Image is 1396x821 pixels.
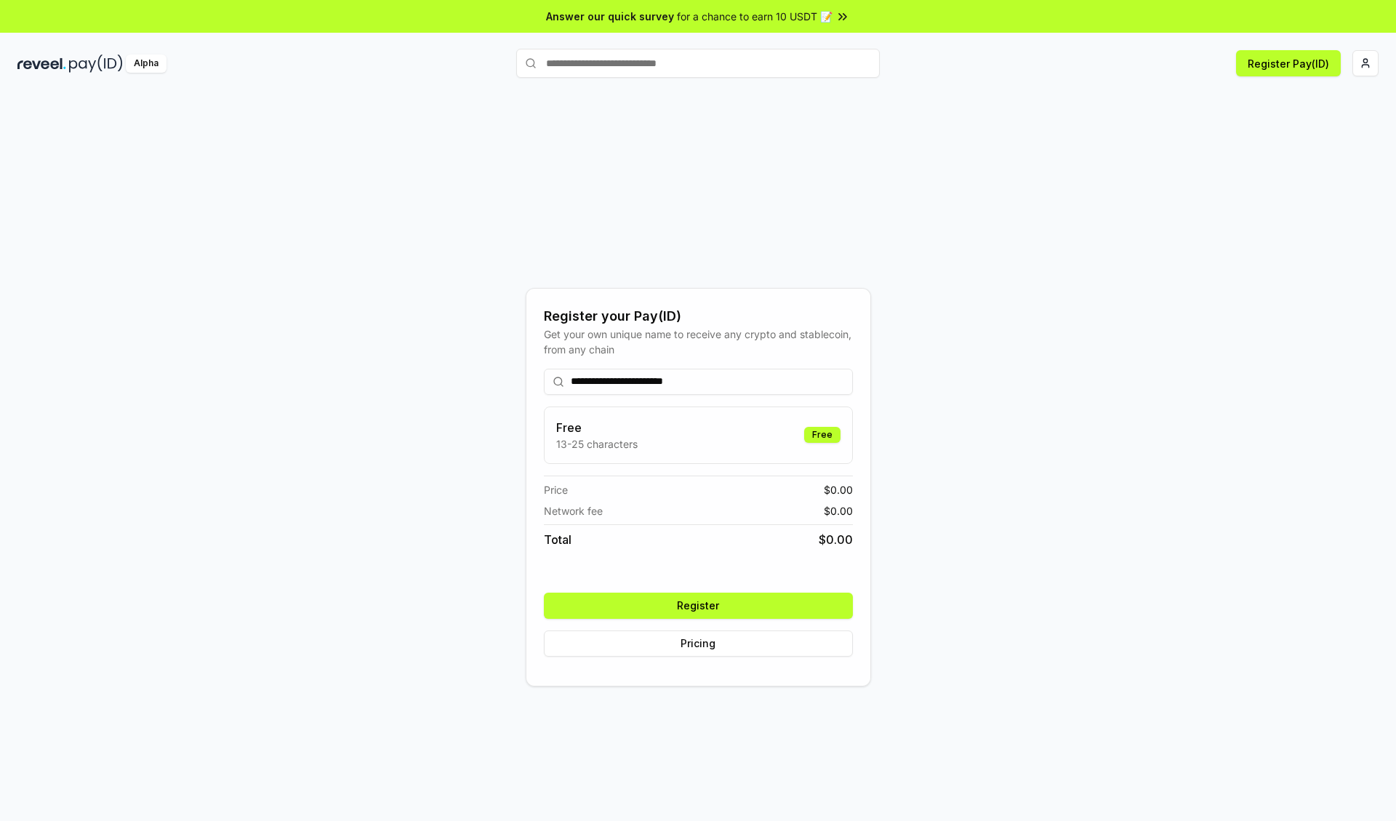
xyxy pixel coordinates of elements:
[556,419,638,436] h3: Free
[556,436,638,452] p: 13-25 characters
[824,482,853,497] span: $ 0.00
[544,327,853,357] div: Get your own unique name to receive any crypto and stablecoin, from any chain
[544,306,853,327] div: Register your Pay(ID)
[824,503,853,518] span: $ 0.00
[544,503,603,518] span: Network fee
[544,630,853,657] button: Pricing
[546,9,674,24] span: Answer our quick survey
[677,9,833,24] span: for a chance to earn 10 USDT 📝
[17,55,66,73] img: reveel_dark
[1236,50,1341,76] button: Register Pay(ID)
[544,531,571,548] span: Total
[544,593,853,619] button: Register
[804,427,841,443] div: Free
[126,55,167,73] div: Alpha
[819,531,853,548] span: $ 0.00
[69,55,123,73] img: pay_id
[544,482,568,497] span: Price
